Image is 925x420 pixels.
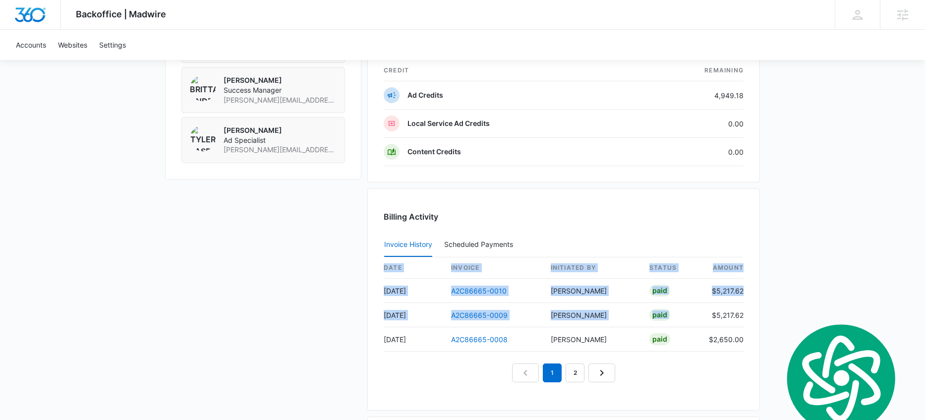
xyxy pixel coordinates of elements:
img: Brittany Anderson [190,75,216,101]
th: Remaining [638,60,744,81]
h3: Billing Activity [384,211,744,223]
td: 4,949.18 [638,81,744,110]
div: Scheduled Payments [444,241,517,248]
span: Ad Specialist [224,135,337,145]
td: $5,217.62 [701,303,744,327]
nav: Pagination [512,363,615,382]
a: A2C86665-0009 [451,311,508,319]
button: Invoice History [384,233,432,257]
a: Accounts [10,30,52,60]
div: Paid [649,285,670,297]
td: [DATE] [384,303,443,327]
span: [PERSON_NAME][EMAIL_ADDRESS][PERSON_NAME][DOMAIN_NAME] [224,95,337,105]
td: [DATE] [384,279,443,303]
td: [DATE] [384,327,443,352]
th: invoice [443,257,543,279]
p: [PERSON_NAME] [224,75,337,85]
th: credit [384,60,638,81]
td: [PERSON_NAME] [543,327,641,352]
a: A2C86665-0010 [451,287,507,295]
td: 0.00 [638,110,744,138]
th: Initiated By [543,257,641,279]
a: Next Page [588,363,615,382]
a: Page 2 [566,363,584,382]
td: [PERSON_NAME] [543,279,641,303]
p: Local Service Ad Credits [407,119,490,128]
span: [PERSON_NAME][EMAIL_ADDRESS][PERSON_NAME][DOMAIN_NAME] [224,145,337,155]
td: 0.00 [638,138,744,166]
th: status [641,257,701,279]
a: Settings [93,30,132,60]
td: $5,217.62 [701,279,744,303]
th: amount [701,257,744,279]
span: Backoffice | Madwire [76,9,166,19]
p: Content Credits [407,147,461,157]
th: date [384,257,443,279]
td: [PERSON_NAME] [543,303,641,327]
img: Tyler Rasdon [190,125,216,151]
p: Ad Credits [407,90,443,100]
em: 1 [543,363,562,382]
span: Success Manager [224,85,337,95]
a: Websites [52,30,93,60]
p: [PERSON_NAME] [224,125,337,135]
td: $2,650.00 [701,327,744,352]
div: Paid [649,309,670,321]
div: Paid [649,333,670,345]
a: A2C86665-0008 [451,335,508,344]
